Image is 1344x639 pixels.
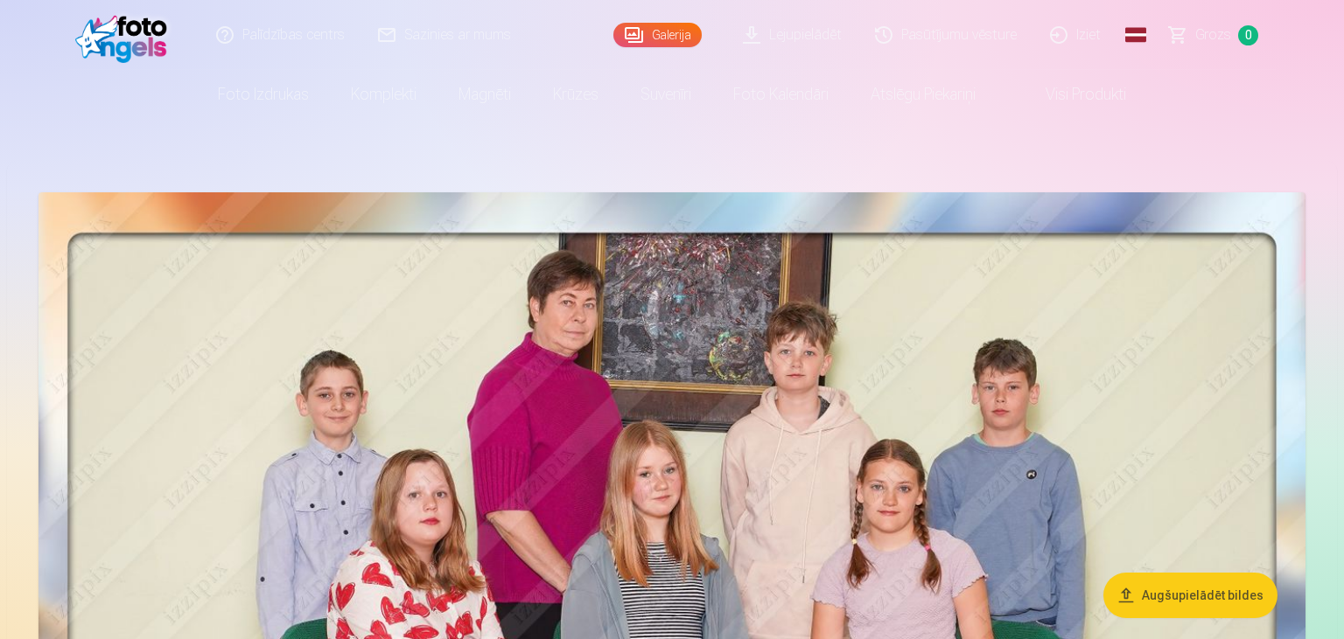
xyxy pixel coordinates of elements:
a: Magnēti [437,70,532,119]
a: Atslēgu piekariņi [850,70,997,119]
a: Foto izdrukas [197,70,330,119]
a: Foto kalendāri [712,70,850,119]
a: Visi produkti [997,70,1147,119]
a: Suvenīri [619,70,712,119]
button: Augšupielādēt bildes [1103,573,1277,618]
a: Komplekti [330,70,437,119]
span: Grozs [1195,24,1231,45]
a: Krūzes [532,70,619,119]
a: Galerija [613,23,702,47]
span: 0 [1238,25,1258,45]
img: /fa1 [75,7,176,63]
